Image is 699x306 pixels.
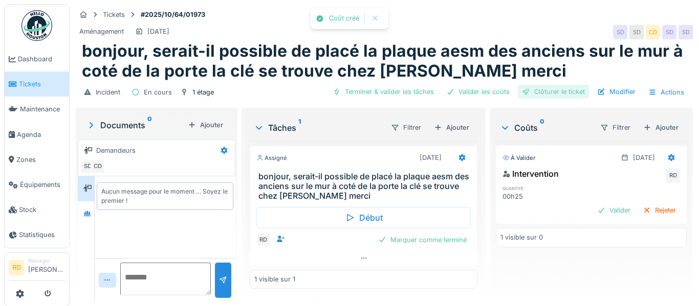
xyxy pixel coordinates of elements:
[442,85,514,99] div: Valider les coûts
[17,130,65,139] span: Agenda
[5,197,69,222] a: Stock
[666,169,680,183] div: RD
[9,260,24,275] li: RD
[5,172,69,197] a: Équipements
[386,120,426,135] div: Filtrer
[82,41,687,81] h1: bonjour, serait-il possible de placé la plaque aesm des anciens sur le mur à coté de la porte la ...
[329,85,438,99] div: Terminer & valider les tâches
[28,257,65,265] div: Manager
[137,10,209,19] strong: #2025/10/64/01973
[147,119,152,131] sup: 0
[500,232,543,242] div: 1 visible sur 0
[639,203,680,217] div: Rejeter
[254,122,383,134] div: Tâches
[518,85,589,99] div: Clôturer le ticket
[629,25,644,39] div: SD
[5,147,69,172] a: Zones
[644,85,689,100] div: Actions
[540,122,544,134] sup: 0
[593,203,635,217] div: Valider
[144,87,172,97] div: En cours
[96,87,120,97] div: Incident
[5,97,69,122] a: Maintenance
[503,192,559,201] div: 00h25
[593,85,640,99] div: Modifier
[633,153,655,162] div: [DATE]
[596,120,635,135] div: Filtrer
[500,122,592,134] div: Coûts
[19,79,65,89] span: Tickets
[329,14,359,23] div: Coût créé
[96,146,136,155] div: Demandeurs
[16,155,65,164] span: Zones
[256,232,271,247] div: RD
[662,25,676,39] div: SD
[503,168,559,180] div: Intervention
[258,172,473,201] h3: bonjour, serait-il possible de placé la plaque aesm des anciens sur le mur à coté de la porte la ...
[639,121,683,134] div: Ajouter
[19,230,65,240] span: Statistiques
[9,257,65,281] a: RD Manager[PERSON_NAME]
[420,153,442,162] div: [DATE]
[256,207,471,228] div: Début
[430,121,473,134] div: Ajouter
[101,187,229,205] div: Aucun message pour le moment … Soyez le premier !
[80,159,95,174] div: SD
[147,27,169,36] div: [DATE]
[613,25,627,39] div: SD
[5,72,69,97] a: Tickets
[184,118,227,132] div: Ajouter
[646,25,660,39] div: CD
[503,154,535,162] div: À valider
[5,46,69,72] a: Dashboard
[21,10,52,41] img: Badge_color-CXgf-gQk.svg
[374,233,471,247] div: Marquer comme terminé
[103,10,125,19] div: Tickets
[5,222,69,247] a: Statistiques
[20,180,65,190] span: Équipements
[192,87,214,97] div: 1 étage
[18,54,65,64] span: Dashboard
[19,205,65,215] span: Stock
[254,274,295,284] div: 1 visible sur 1
[5,122,69,147] a: Agenda
[91,159,105,174] div: CD
[256,154,287,162] div: Assigné
[28,257,65,279] li: [PERSON_NAME]
[503,185,559,192] h6: quantité
[20,104,65,114] span: Maintenance
[79,27,124,36] div: Aménagement
[86,119,184,131] div: Documents
[679,25,693,39] div: SD
[298,122,301,134] sup: 1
